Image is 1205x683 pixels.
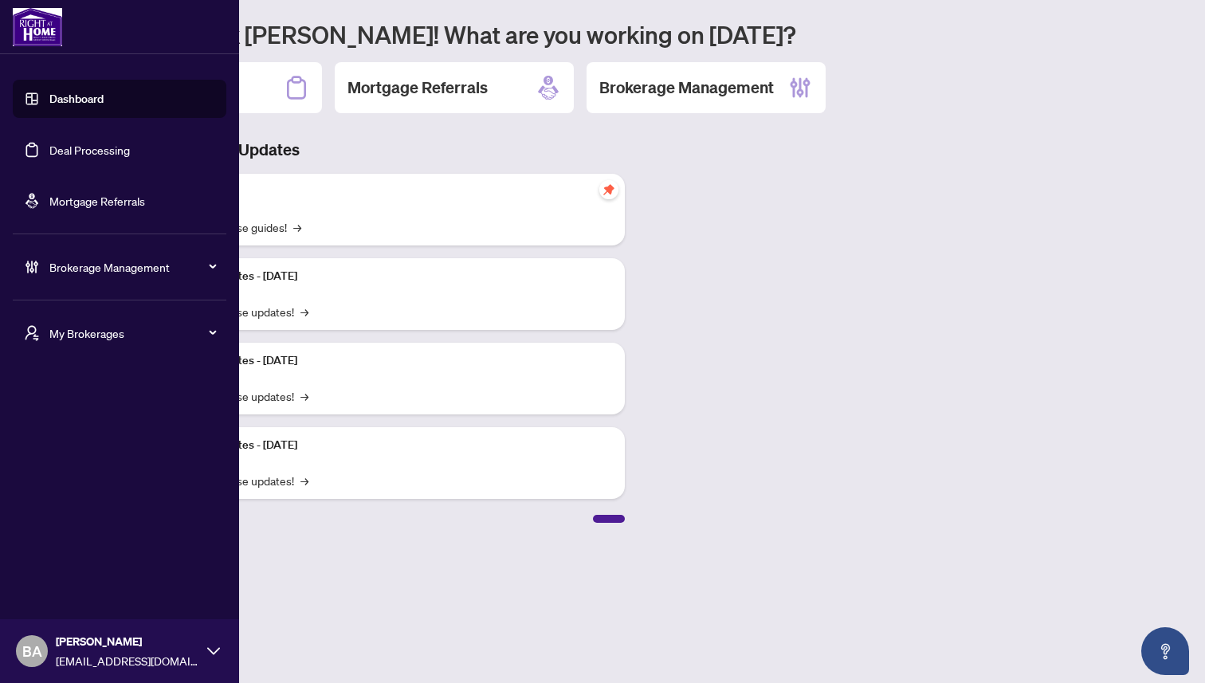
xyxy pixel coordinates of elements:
span: Brokerage Management [49,258,215,276]
p: Platform Updates - [DATE] [167,437,612,454]
h1: Welcome back [PERSON_NAME]! What are you working on [DATE]? [83,19,1186,49]
h2: Brokerage Management [599,77,774,99]
span: [PERSON_NAME] [56,633,199,650]
p: Platform Updates - [DATE] [167,268,612,285]
p: Platform Updates - [DATE] [167,352,612,370]
a: Deal Processing [49,143,130,157]
a: Mortgage Referrals [49,194,145,208]
span: → [300,303,308,320]
h3: Brokerage & Industry Updates [83,139,625,161]
span: [EMAIL_ADDRESS][DOMAIN_NAME] [56,652,199,669]
span: → [300,387,308,405]
p: Self-Help [167,183,612,201]
span: → [293,218,301,236]
span: → [300,472,308,489]
h2: Mortgage Referrals [347,77,488,99]
span: BA [22,640,42,662]
button: Open asap [1141,627,1189,675]
span: user-switch [24,325,40,341]
span: My Brokerages [49,324,215,342]
span: pushpin [599,180,618,199]
img: logo [13,8,62,46]
a: Dashboard [49,92,104,106]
